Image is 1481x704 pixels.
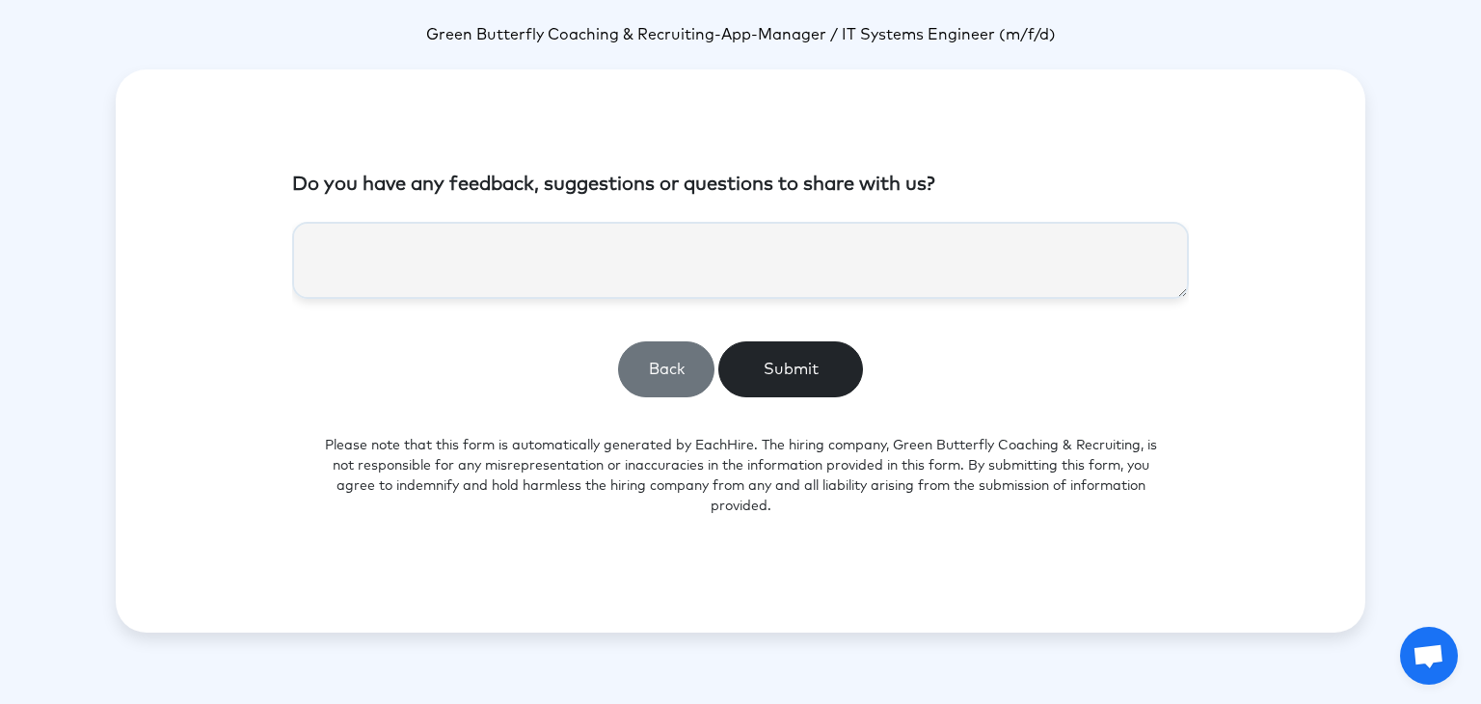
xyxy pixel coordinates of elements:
[618,341,714,397] button: Back
[116,23,1365,46] p: -
[718,341,863,397] button: Submit
[426,27,714,42] span: Green Butterfly Coaching & Recruiting
[292,170,1189,199] p: Do you have any feedback, suggestions or questions to share with us?
[1400,627,1458,685] a: Open chat
[292,413,1189,540] p: Please note that this form is automatically generated by EachHire. The hiring company, Green Butt...
[721,27,1056,42] span: App-Manager / IT Systems Engineer (m/f/d)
